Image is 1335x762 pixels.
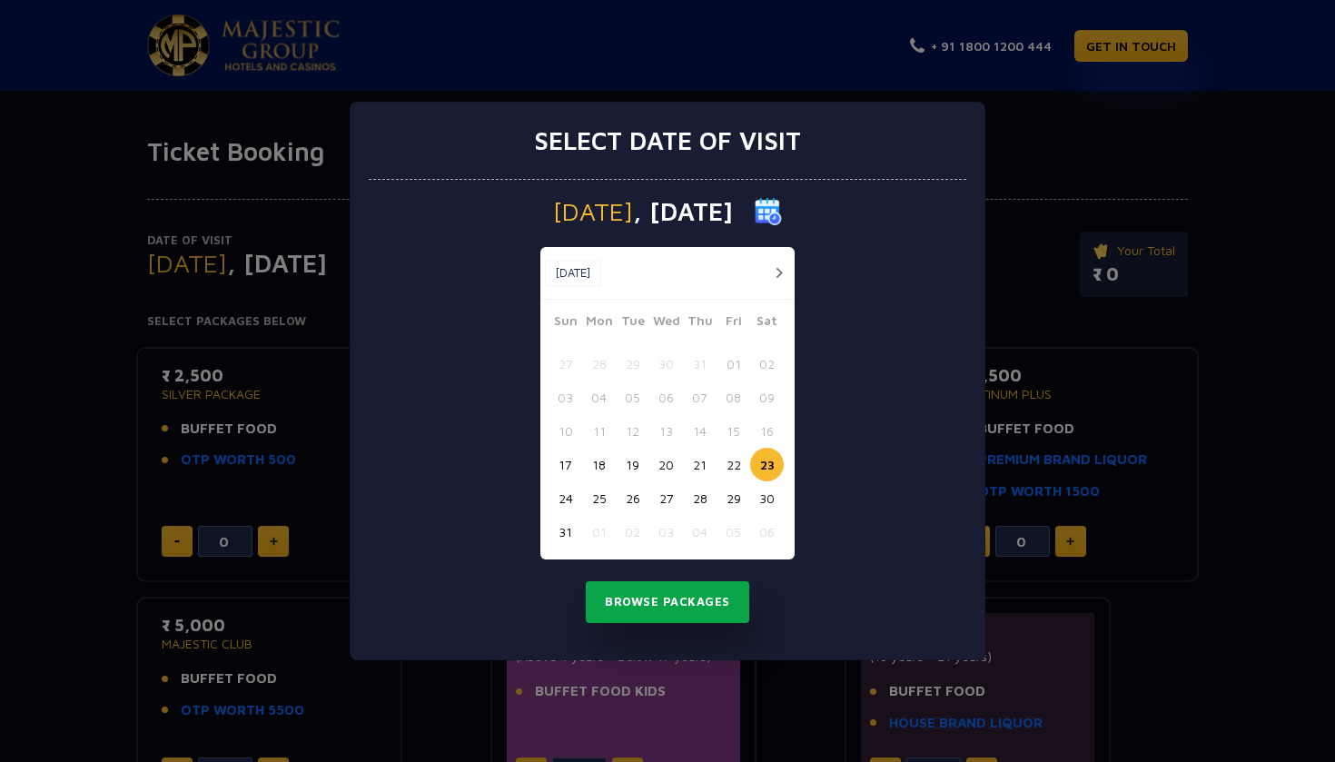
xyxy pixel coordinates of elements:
[683,347,717,381] button: 31
[683,311,717,336] span: Thu
[755,198,782,225] img: calender icon
[549,347,582,381] button: 27
[582,448,616,481] button: 18
[616,515,649,549] button: 02
[750,414,784,448] button: 16
[750,481,784,515] button: 30
[582,481,616,515] button: 25
[582,515,616,549] button: 01
[717,481,750,515] button: 29
[633,199,733,224] span: , [DATE]
[649,414,683,448] button: 13
[717,311,750,336] span: Fri
[616,347,649,381] button: 29
[549,515,582,549] button: 31
[717,381,750,414] button: 08
[582,347,616,381] button: 28
[750,381,784,414] button: 09
[586,581,749,623] button: Browse Packages
[616,381,649,414] button: 05
[549,381,582,414] button: 03
[549,311,582,336] span: Sun
[545,260,600,287] button: [DATE]
[649,481,683,515] button: 27
[582,311,616,336] span: Mon
[717,414,750,448] button: 15
[534,125,801,156] h3: Select date of visit
[683,448,717,481] button: 21
[683,381,717,414] button: 07
[683,481,717,515] button: 28
[649,347,683,381] button: 30
[553,199,633,224] span: [DATE]
[717,448,750,481] button: 22
[649,515,683,549] button: 03
[649,381,683,414] button: 06
[750,515,784,549] button: 06
[683,414,717,448] button: 14
[649,311,683,336] span: Wed
[717,347,750,381] button: 01
[717,515,750,549] button: 05
[549,481,582,515] button: 24
[649,448,683,481] button: 20
[750,311,784,336] span: Sat
[750,347,784,381] button: 02
[616,414,649,448] button: 12
[616,481,649,515] button: 26
[683,515,717,549] button: 04
[549,414,582,448] button: 10
[616,311,649,336] span: Tue
[582,381,616,414] button: 04
[750,448,784,481] button: 23
[549,448,582,481] button: 17
[582,414,616,448] button: 11
[616,448,649,481] button: 19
